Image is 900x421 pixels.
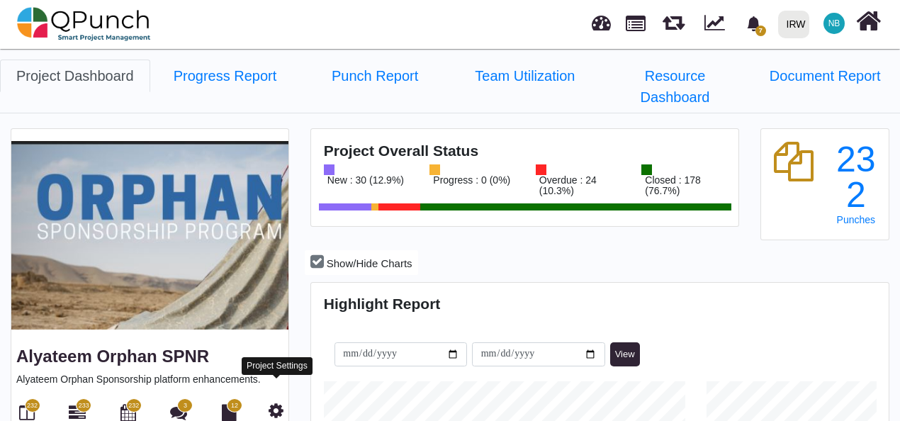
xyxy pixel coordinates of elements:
[697,1,738,47] div: Dynamic Report
[305,250,417,275] button: Show/Hide Charts
[755,26,766,36] span: 7
[837,214,875,225] span: Punches
[69,404,86,421] i: Gantt
[450,60,600,92] a: Team Utilization
[16,347,209,366] a: Alyateem Orphan SPNR
[741,11,766,36] div: Notification
[450,60,600,113] li: Alyateem Orphan SPNR
[429,175,510,186] div: Progress : 0 (0%)
[592,9,611,30] span: Dashboard
[222,404,237,421] i: Document Library
[836,142,876,213] div: 232
[663,7,685,30] span: Releases
[16,372,283,387] p: Alyateem Orphan Sponsorship platform enhancements.
[823,13,845,34] span: Nabiha Batool
[242,357,313,375] div: Project Settings
[750,60,900,92] a: Document Report
[231,401,238,411] span: 12
[17,3,151,45] img: qpunch-sp.fa6292f.png
[128,401,139,411] span: 232
[772,1,815,47] a: IRW
[79,401,89,411] span: 233
[27,401,38,411] span: 232
[610,342,640,366] button: View
[327,257,412,269] span: Show/Hide Charts
[746,16,761,31] svg: bell fill
[184,401,187,411] span: 3
[836,142,876,225] a: 232 Punches
[738,1,772,45] a: bell fill7
[170,404,187,421] i: Punch Discussion
[787,12,806,37] div: IRW
[300,60,450,92] a: Punch Report
[641,175,726,196] div: Closed : 178 (76.7%)
[600,60,750,113] a: Resource Dashboard
[324,142,726,159] h4: Project Overall Status
[324,295,877,313] h4: Highlight Report
[120,404,136,421] i: Calendar
[69,410,86,421] a: 233
[324,175,404,186] div: New : 30 (12.9%)
[856,8,881,35] i: Home
[536,175,620,196] div: Overdue : 24 (10.3%)
[19,404,35,421] i: Board
[626,9,646,31] span: Projects
[815,1,853,46] a: NB
[828,19,840,28] span: NB
[150,60,300,92] a: Progress Report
